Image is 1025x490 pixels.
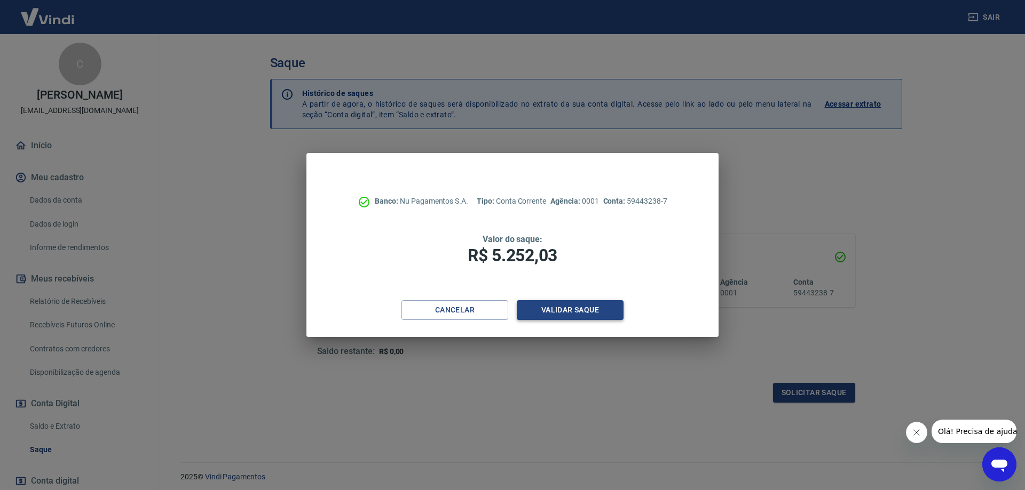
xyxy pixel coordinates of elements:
[375,197,400,205] span: Banco:
[468,245,557,266] span: R$ 5.252,03
[477,196,546,207] p: Conta Corrente
[982,447,1016,481] iframe: Botão para abrir a janela de mensagens
[603,197,627,205] span: Conta:
[906,422,927,443] iframe: Fechar mensagem
[603,196,667,207] p: 59443238-7
[401,300,508,320] button: Cancelar
[6,7,90,16] span: Olá! Precisa de ajuda?
[375,196,468,207] p: Nu Pagamentos S.A.
[477,197,496,205] span: Tipo:
[517,300,624,320] button: Validar saque
[932,420,1016,443] iframe: Mensagem da empresa
[550,197,582,205] span: Agência:
[550,196,598,207] p: 0001
[483,234,542,244] span: Valor do saque:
